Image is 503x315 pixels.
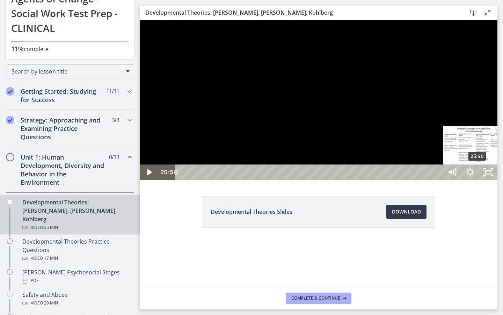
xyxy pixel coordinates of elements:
p: complete [11,44,129,53]
button: Unfullscreen [340,144,358,160]
button: Complete & continue [286,293,351,304]
button: Show settings menu [321,144,340,160]
h2: Unit 1: Human Development, Diversity and Behavior in the Environment [21,153,106,187]
span: 11% [11,44,24,53]
h2: Getting Started: Studying for Success [21,87,106,104]
div: Video [22,299,131,307]
div: Developmental Theories: [PERSON_NAME], [PERSON_NAME], Kohlberg [22,198,131,232]
div: Video [22,254,131,262]
button: Mute [303,144,321,160]
i: Completed [6,87,14,96]
a: Download [386,205,427,219]
div: Search by lesson title [6,64,134,78]
div: [PERSON_NAME] Psychosocial Stages [22,268,131,285]
div: Safety and Abuse [22,290,131,307]
span: Complete & continue [291,295,340,301]
span: 11 / 11 [106,87,119,96]
span: Download [392,208,421,216]
span: 0 / 13 [109,153,119,161]
div: Developmental Theories Practice Questions [22,237,131,262]
div: Video [22,223,131,232]
div: PDF [22,276,131,285]
span: Search by lesson title [12,68,123,75]
span: 3 / 3 [112,116,119,124]
h2: Strategy: Approaching and Examining Practice Questions [21,116,106,141]
h3: Developmental Theories: [PERSON_NAME], [PERSON_NAME], Kohlberg [145,8,455,17]
span: Developmental Theories Slides [211,208,292,216]
span: · 35 min [43,223,58,232]
iframe: Video Lesson [140,20,497,180]
span: · 17 min [43,254,58,262]
i: Completed [6,116,14,124]
span: · 29 min [43,299,58,307]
